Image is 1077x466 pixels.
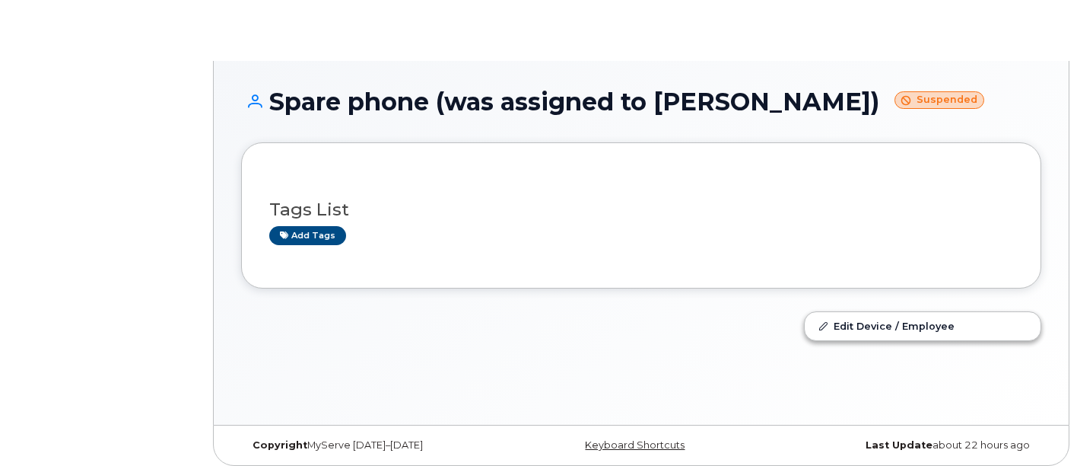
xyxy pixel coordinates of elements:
a: Edit Device / Employee [805,312,1040,340]
small: Suspended [894,91,984,109]
h3: Tags List [269,200,1013,219]
a: Keyboard Shortcuts [585,439,685,451]
strong: Last Update [866,439,932,451]
a: Add tags [269,226,346,245]
div: about 22 hours ago [774,439,1041,452]
div: MyServe [DATE]–[DATE] [241,439,508,452]
strong: Copyright [253,439,307,451]
h1: Spare phone (was assigned to [PERSON_NAME]) [241,88,1041,115]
